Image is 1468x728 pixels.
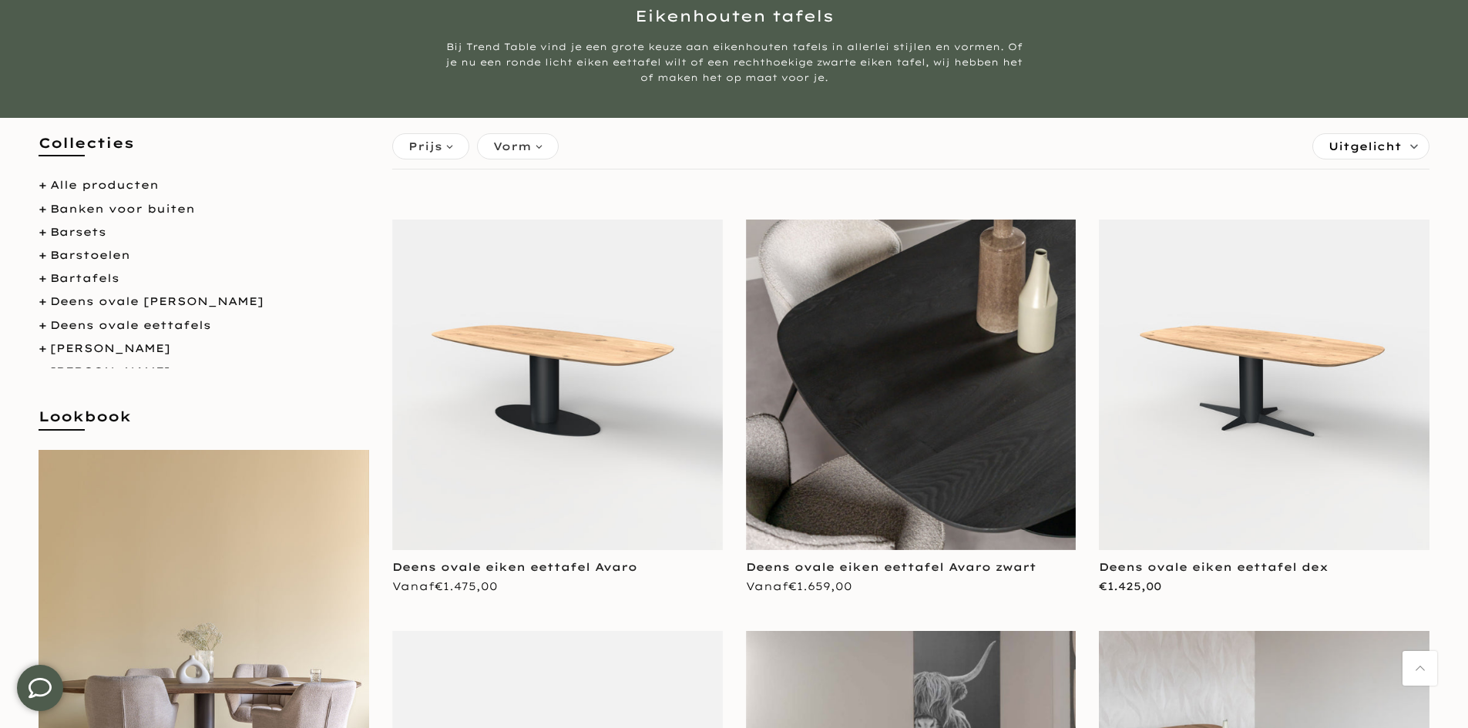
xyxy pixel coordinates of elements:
[1099,560,1329,574] a: Deens ovale eiken eettafel dex
[50,271,119,285] a: Bartafels
[392,579,498,593] span: Vanaf
[284,8,1185,24] h1: Eikenhouten tafels
[1329,134,1402,159] span: Uitgelicht
[2,649,79,726] iframe: toggle-frame
[50,294,264,308] a: Deens ovale [PERSON_NAME]
[1313,134,1429,159] label: Sorteren:Uitgelicht
[50,318,211,332] a: Deens ovale eettafels
[746,579,852,593] span: Vanaf
[50,225,106,239] a: Barsets
[39,407,369,441] h5: Lookbook
[408,138,442,155] span: Prijs
[435,579,498,593] span: €1.475,00
[746,560,1036,574] a: Deens ovale eiken eettafel Avaro zwart
[1402,651,1437,686] a: Terug naar boven
[50,248,130,262] a: Barstoelen
[1099,579,1161,593] span: €1.425,00
[50,364,170,378] a: [PERSON_NAME]
[39,133,369,168] h5: Collecties
[50,178,159,192] a: Alle producten
[50,341,170,355] a: [PERSON_NAME]
[493,138,532,155] span: Vorm
[50,202,195,216] a: Banken voor buiten
[445,39,1023,86] div: Bij Trend Table vind je een grote keuze aan eikenhouten tafels in allerlei stijlen en vormen. Of ...
[392,560,637,574] a: Deens ovale eiken eettafel Avaro
[788,579,852,593] span: €1.659,00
